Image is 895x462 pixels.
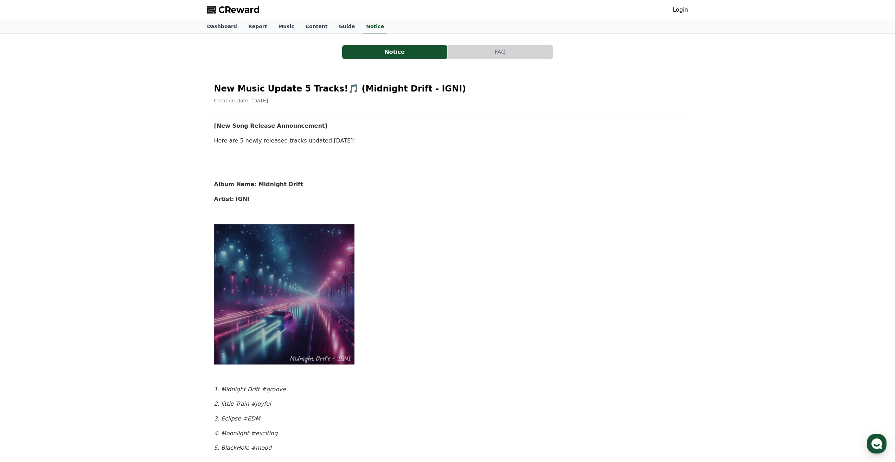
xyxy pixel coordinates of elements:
strong: [New Song Release Announcement] [214,122,327,129]
span: Creation Date: [DATE] [214,98,268,103]
a: Report [243,20,273,33]
a: Guide [333,20,360,33]
a: Music [273,20,300,33]
em: 2. little Train #joyful [214,400,271,407]
img: YY09Sep%2019,%202025102447_7fc1f49f2383e5c809bd05b5bff92047c2da3354e558a5d1daa46df5272a26ff.webp [214,224,355,365]
a: Dashboard [202,20,243,33]
a: Login [673,6,688,14]
button: Notice [342,45,447,59]
strong: Album Name: [214,181,257,188]
em: 4. Moonlight #exciting [214,430,278,437]
em: 1. Midnight Drift #groove [214,386,286,393]
strong: IGNI [236,196,249,202]
a: Content [300,20,333,33]
h2: New Music Update 5 Tracks!🎵 (Midnight Drift - IGNI) [214,83,681,94]
button: FAQ [448,45,553,59]
strong: Artist: [214,196,234,202]
em: 5. BlackHole #mood [214,444,272,451]
em: 3. Eclipse #EDM [214,415,260,422]
a: Notice [363,20,387,33]
strong: Midnight Drift [258,181,303,188]
p: Here are 5 newly released tracks updated [DATE]! [214,136,681,145]
span: CReward [218,4,260,15]
a: CReward [207,4,260,15]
